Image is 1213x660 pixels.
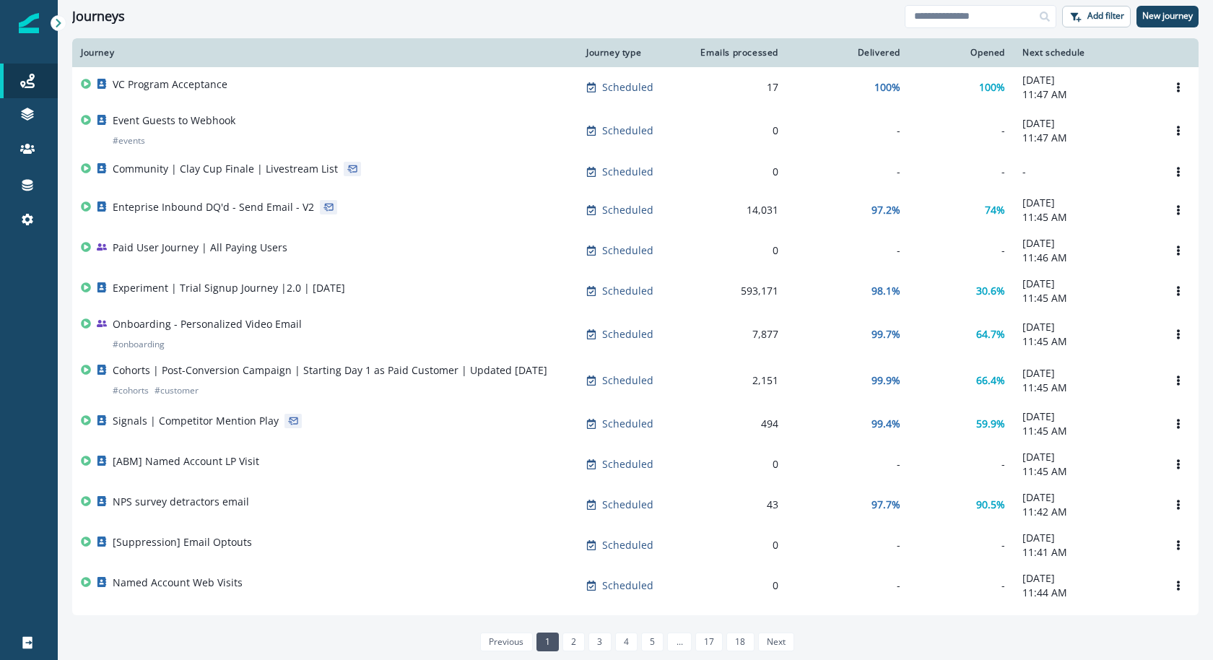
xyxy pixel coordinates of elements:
p: 97.7% [871,498,900,512]
a: Event Guests to Webhook#eventsScheduled0--[DATE]11:47 AMOptions [72,108,1199,154]
a: [ABM] Named Account LP VisitScheduled0--[DATE]11:45 AMOptions [72,444,1199,485]
div: - [796,578,900,593]
a: Onboarding - Personalized Video Email#onboardingScheduled7,87799.7%64.7%[DATE]11:45 AMOptions [72,311,1199,357]
p: 11:45 AM [1022,334,1149,349]
p: [ABM] Named Account LP Visit [113,454,259,469]
button: Options [1167,534,1190,556]
button: Options [1167,575,1190,596]
p: [DATE] [1022,73,1149,87]
p: [DATE] [1022,409,1149,424]
button: Options [1167,494,1190,516]
button: Options [1167,161,1190,183]
h1: Journeys [72,9,125,25]
div: Journey [81,47,569,58]
img: Inflection [19,13,39,33]
p: Scheduled [602,80,653,95]
button: Options [1167,199,1190,221]
p: [DATE] [1022,116,1149,131]
p: [DATE] [1022,450,1149,464]
p: Add filter [1087,11,1124,21]
p: 11:45 AM [1022,291,1149,305]
a: Experiment | Trial Signup Journey |2.0 | [DATE]Scheduled593,17198.1%30.6%[DATE]11:45 AMOptions [72,271,1199,311]
div: - [918,578,1005,593]
p: Scheduled [602,165,653,179]
div: Next schedule [1022,47,1149,58]
div: 43 [695,498,778,512]
p: 11:47 AM [1022,87,1149,102]
div: - [796,123,900,138]
div: 0 [695,243,778,258]
p: Scheduled [602,373,653,388]
button: New journey [1136,6,1199,27]
p: 11:45 AM [1022,424,1149,438]
p: 11:46 AM [1022,251,1149,265]
p: Scheduled [602,538,653,552]
p: 99.9% [871,373,900,388]
div: - [918,457,1005,472]
p: [DATE] [1022,612,1149,626]
a: Page 17 [695,633,723,651]
p: # customer [155,383,199,398]
div: - [796,243,900,258]
p: Community | Clay Cup Finale | Livestream List [113,162,338,176]
p: Enteprise Inbound DQ'd - Send Email - V2 [113,200,314,214]
button: Options [1167,370,1190,391]
a: Page 4 [615,633,638,651]
p: Named Account Web Visits [113,576,243,590]
p: Scheduled [602,284,653,298]
button: Options [1167,240,1190,261]
p: 98.1% [871,284,900,298]
p: 11:45 AM [1022,210,1149,225]
p: # events [113,134,145,148]
p: 30.6% [976,284,1005,298]
div: - [918,538,1005,552]
div: Opened [918,47,1005,58]
p: [Suppression] Email Optouts [113,535,252,550]
button: Add filter [1062,6,1131,27]
button: Options [1167,120,1190,142]
a: [Ops] Waitlist for Website IntentScheduled0--[DATE]11:42 AMOptions [72,606,1199,646]
p: Scheduled [602,243,653,258]
p: 64.7% [976,327,1005,342]
div: 593,171 [695,284,778,298]
p: 97.2% [871,203,900,217]
div: 0 [695,578,778,593]
p: [DATE] [1022,236,1149,251]
p: Paid User Journey | All Paying Users [113,240,287,255]
p: 99.7% [871,327,900,342]
div: - [918,123,1005,138]
p: Scheduled [602,203,653,217]
p: # cohorts [113,383,149,398]
button: Options [1167,453,1190,475]
div: 17 [695,80,778,95]
button: Options [1167,280,1190,302]
div: - [796,165,900,179]
a: Page 3 [588,633,611,651]
div: 0 [695,165,778,179]
p: Scheduled [602,578,653,593]
div: - [796,538,900,552]
p: Event Guests to Webhook [113,113,235,128]
p: - [1022,165,1149,179]
p: Scheduled [602,457,653,472]
p: VC Program Acceptance [113,77,227,92]
a: Page 18 [726,633,754,651]
p: Scheduled [602,498,653,512]
p: 99.4% [871,417,900,431]
a: Paid User Journey | All Paying UsersScheduled0--[DATE]11:46 AMOptions [72,230,1199,271]
a: Named Account Web VisitsScheduled0--[DATE]11:44 AMOptions [72,565,1199,606]
div: - [918,243,1005,258]
p: 90.5% [976,498,1005,512]
a: Jump forward [667,633,691,651]
p: New journey [1142,11,1193,21]
div: 7,877 [695,327,778,342]
p: 74% [985,203,1005,217]
div: 2,151 [695,373,778,388]
p: Cohorts | Post-Conversion Campaign | Starting Day 1 as Paid Customer | Updated [DATE] [113,363,547,378]
button: Options [1167,413,1190,435]
div: 0 [695,538,778,552]
p: [DATE] [1022,490,1149,505]
p: Scheduled [602,327,653,342]
p: 11:47 AM [1022,131,1149,145]
div: - [796,457,900,472]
